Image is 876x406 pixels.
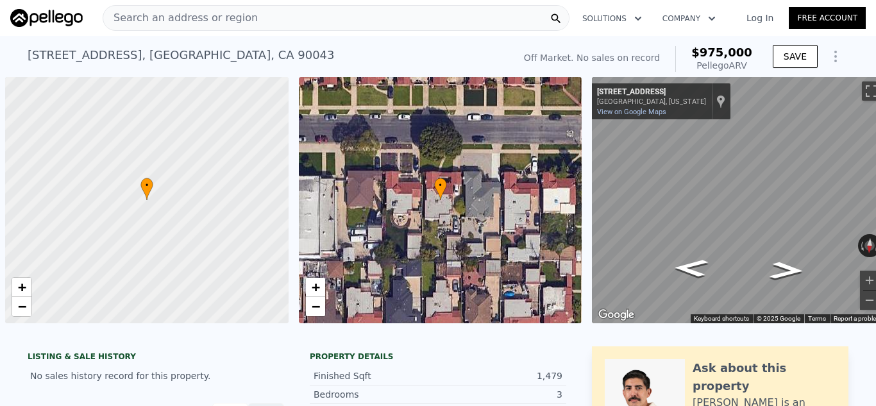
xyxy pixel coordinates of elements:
[694,314,749,323] button: Keyboard shortcuts
[716,94,725,108] a: Show location on map
[597,108,666,116] a: View on Google Maps
[755,258,819,283] path: Go West, W 78th Pl
[314,388,438,401] div: Bedrooms
[864,233,875,257] button: Reset the view
[306,297,325,316] a: Zoom out
[524,51,660,64] div: Off Market. No sales on record
[434,180,447,191] span: •
[757,315,800,322] span: © 2025 Google
[18,279,26,295] span: +
[311,279,319,295] span: +
[28,364,284,387] div: No sales history record for this property.
[659,255,723,281] path: Go East, W 78th Pl
[18,298,26,314] span: −
[12,297,31,316] a: Zoom out
[731,12,789,24] a: Log In
[12,278,31,297] a: Zoom in
[306,278,325,297] a: Zoom in
[595,307,637,323] img: Google
[773,45,818,68] button: SAVE
[595,307,637,323] a: Open this area in Google Maps (opens a new window)
[652,7,726,30] button: Company
[438,388,562,401] div: 3
[823,44,848,69] button: Show Options
[858,234,865,257] button: Rotate counterclockwise
[140,180,153,191] span: •
[597,87,706,97] div: [STREET_ADDRESS]
[434,178,447,200] div: •
[691,59,752,72] div: Pellego ARV
[808,315,826,322] a: Terms
[572,7,652,30] button: Solutions
[691,46,752,59] span: $975,000
[789,7,866,29] a: Free Account
[140,178,153,200] div: •
[28,351,284,364] div: LISTING & SALE HISTORY
[314,369,438,382] div: Finished Sqft
[693,359,836,395] div: Ask about this property
[310,351,566,362] div: Property details
[438,369,562,382] div: 1,479
[28,46,335,64] div: [STREET_ADDRESS] , [GEOGRAPHIC_DATA] , CA 90043
[597,97,706,106] div: [GEOGRAPHIC_DATA], [US_STATE]
[10,9,83,27] img: Pellego
[103,10,258,26] span: Search an address or region
[311,298,319,314] span: −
